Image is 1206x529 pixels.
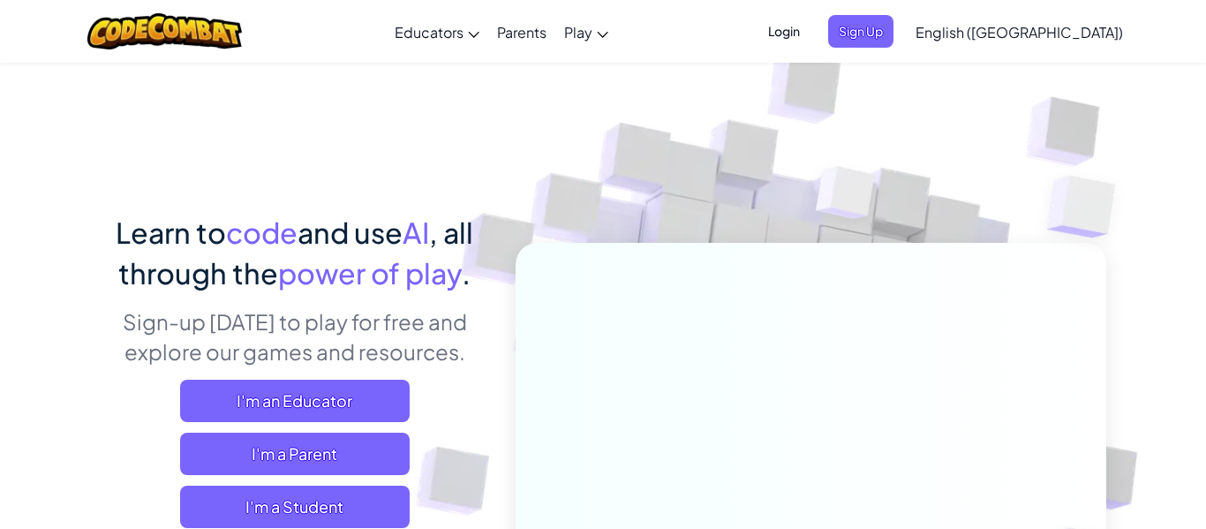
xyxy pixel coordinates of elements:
button: I'm a Student [180,486,410,528]
span: and use [298,215,403,250]
span: code [226,215,298,250]
span: . [462,255,471,291]
a: Parents [488,8,555,56]
span: Learn to [116,215,226,250]
a: Play [555,8,617,56]
a: Educators [386,8,488,56]
a: I'm an Educator [180,380,410,422]
span: Play [564,23,592,42]
span: English ([GEOGRAPHIC_DATA]) [916,23,1123,42]
span: Educators [395,23,464,42]
span: AI [403,215,429,250]
span: power of play [278,255,462,291]
img: Overlap cubes [783,132,910,263]
img: Overlap cubes [1012,132,1165,282]
img: CodeCombat logo [87,13,242,49]
button: Sign Up [828,15,893,48]
a: I'm a Parent [180,433,410,475]
button: Login [758,15,810,48]
a: English ([GEOGRAPHIC_DATA]) [907,8,1132,56]
p: Sign-up [DATE] to play for free and explore our games and resources. [100,306,489,367]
